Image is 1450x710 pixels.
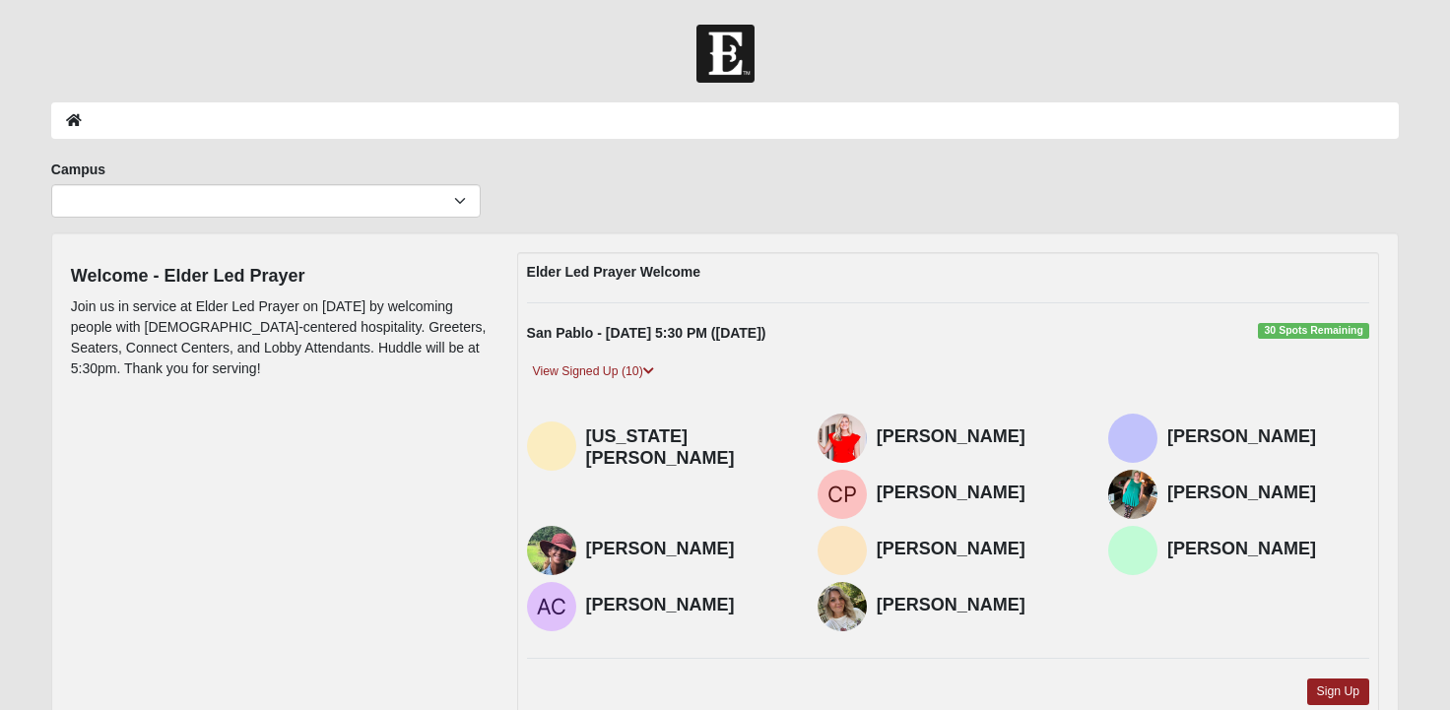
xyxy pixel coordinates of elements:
[51,160,105,179] label: Campus
[586,539,788,560] h4: [PERSON_NAME]
[818,526,867,575] img: Jeff Nalley
[818,582,867,631] img: Adrian Carkhuff
[527,325,766,341] strong: San Pablo - [DATE] 5:30 PM ([DATE])
[1108,526,1157,575] img: Barbara Nalley
[696,25,755,83] img: Church of Eleven22 Logo
[1108,470,1157,519] img: Noelle Parker
[586,595,788,616] h4: [PERSON_NAME]
[877,483,1079,504] h4: [PERSON_NAME]
[527,421,576,471] img: Virginia Gifford
[1167,539,1369,560] h4: [PERSON_NAME]
[818,414,867,463] img: Carrie Fife
[1258,323,1369,339] span: 30 Spots Remaining
[1167,483,1369,504] h4: [PERSON_NAME]
[877,539,1079,560] h4: [PERSON_NAME]
[527,361,660,382] a: View Signed Up (10)
[527,264,700,280] strong: Elder Led Prayer Welcome
[527,526,576,575] img: Cristi Wagner
[527,582,576,631] img: Ashley Cummings
[818,470,867,519] img: Candace Pugh
[1108,414,1157,463] img: Kanjana Termprom
[877,595,1079,616] h4: [PERSON_NAME]
[586,426,788,469] h4: [US_STATE][PERSON_NAME]
[877,426,1079,448] h4: [PERSON_NAME]
[71,266,488,288] h4: Welcome - Elder Led Prayer
[1307,678,1370,705] a: Sign Up
[1167,426,1369,448] h4: [PERSON_NAME]
[71,296,488,379] p: Join us in service at Elder Led Prayer on [DATE] by welcoming people with [DEMOGRAPHIC_DATA]-cent...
